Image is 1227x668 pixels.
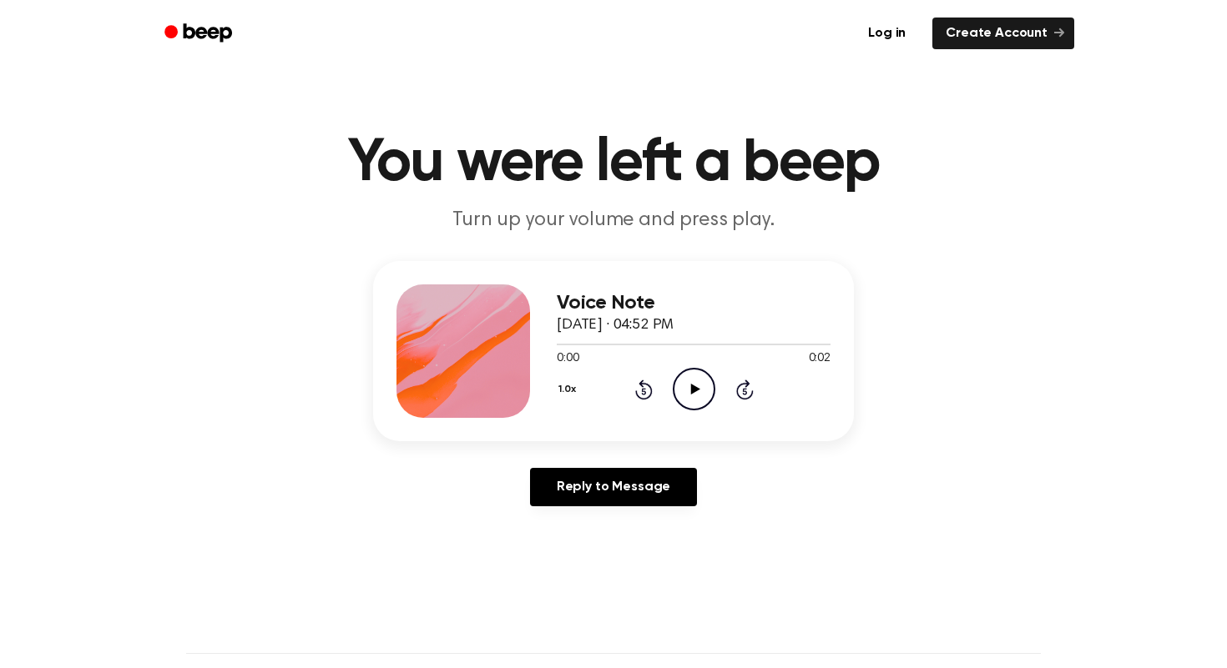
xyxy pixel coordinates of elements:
[530,468,697,506] a: Reply to Message
[557,318,674,333] span: [DATE] · 04:52 PM
[557,350,578,368] span: 0:00
[851,14,922,53] a: Log in
[557,375,582,404] button: 1.0x
[186,133,1041,193] h1: You were left a beep
[932,18,1074,49] a: Create Account
[153,18,247,50] a: Beep
[557,292,831,314] h3: Voice Note
[809,350,831,368] span: 0:02
[293,207,934,234] p: Turn up your volume and press play.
